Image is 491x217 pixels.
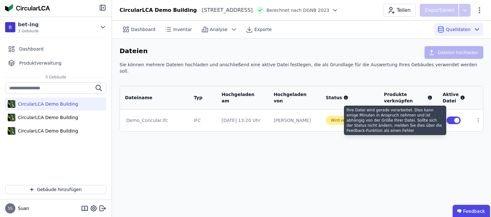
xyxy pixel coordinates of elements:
span: Suan [15,205,29,212]
img: CircularLCA Demo Building [8,126,15,136]
span: Dashboard [131,26,155,33]
span: Inventar [173,26,192,33]
div: Hochgeladen am [222,91,256,104]
span: Dashboard [19,46,43,52]
div: Ihre Datei wird gerade verarbeitet. Dies kann einige Minuten in Anspruch nehmen und ist abhängig ... [344,106,446,135]
div: Wird verarbeitet [331,118,362,123]
div: Dateiname [125,94,175,101]
div: Status [326,94,374,101]
span: 3 Gebäude [18,28,39,34]
div: Hochgeladen von [274,91,308,104]
div: Demo_Concular.ifc [126,117,182,124]
div: IFC [194,117,211,124]
img: CircularLCA Demo Building [8,99,15,109]
div: bet-ing [18,21,39,28]
div: CircularLCA Demo Building [15,114,78,121]
span: Quelldaten [446,26,471,33]
h6: Dateien [120,46,148,56]
div: Typ [194,94,204,101]
div: B [5,22,15,32]
div: Aktive Datei [443,91,465,104]
img: Concular [5,4,50,12]
p: Exportieren [425,6,456,14]
div: CircularLCA Demo Building [120,6,197,14]
div: [PERSON_NAME] [274,117,316,124]
span: 3 Gebäude [39,75,73,80]
span: Exporte [254,26,272,33]
div: CircularLCA Demo Building [15,128,78,134]
button: Dateien hochladen [425,46,483,59]
div: [STREET_ADDRESS] [197,6,253,14]
button: Gebäude hinzufügen [5,185,106,194]
span: Berechnet nach DGNB 2023 [266,7,329,13]
div: Produkte verknüpfen [384,91,433,104]
button: Teilen [383,4,416,17]
div: Sie können mehrere Dateien hochladen und anschließend eine aktive Datei festlegen, die als Grundl... [120,61,483,79]
span: Analyse [210,26,228,33]
span: Produktverwaltung [19,60,61,66]
img: CircularLCA Demo Building [8,112,15,123]
div: [DATE] 13:20 Uhr [222,117,263,124]
div: CircularLCA Demo Building [15,101,78,107]
span: SS [8,206,12,210]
